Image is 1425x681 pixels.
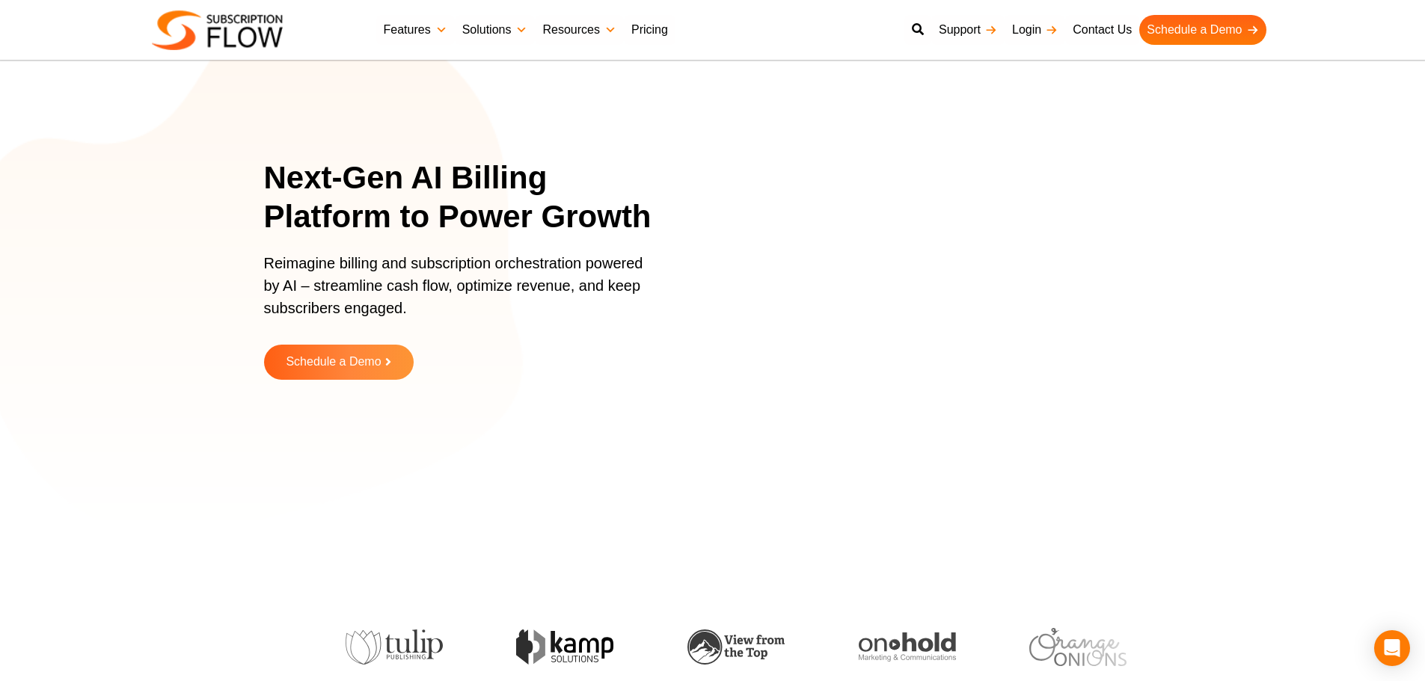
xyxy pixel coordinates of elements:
a: Login [1005,15,1065,45]
span: Schedule a Demo [286,356,381,369]
div: Open Intercom Messenger [1374,630,1410,666]
a: Schedule a Demo [264,345,414,380]
a: Features [376,15,455,45]
h1: Next-Gen AI Billing Platform to Power Growth [264,158,672,237]
a: Schedule a Demo [1139,15,1266,45]
a: Pricing [624,15,675,45]
a: Solutions [455,15,536,45]
a: Resources [535,15,623,45]
img: onhold-marketing [852,632,949,662]
img: Subscriptionflow [152,10,283,50]
img: orange-onions [1023,628,1120,666]
img: view-from-the-top [681,629,778,665]
img: kamp-solution [510,629,607,665]
img: tulip-publishing [339,629,436,665]
a: Contact Us [1065,15,1139,45]
p: Reimagine billing and subscription orchestration powered by AI – streamline cash flow, optimize r... [264,252,653,334]
a: Support [931,15,1005,45]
